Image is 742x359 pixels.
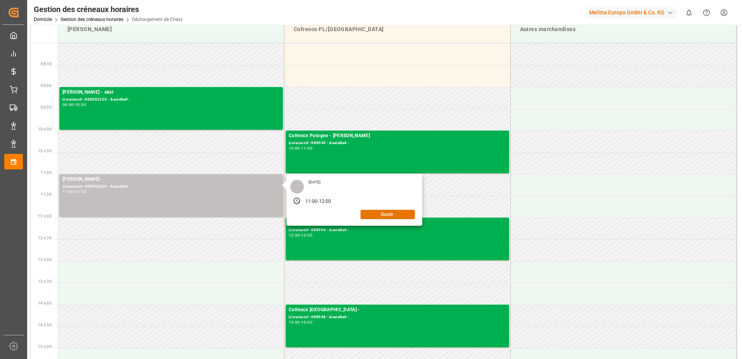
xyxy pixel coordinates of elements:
[38,345,52,349] span: 15 h 00
[291,22,504,37] div: Cofresco PL/[GEOGRAPHIC_DATA]
[41,192,52,197] span: 11:30
[64,22,278,37] div: [PERSON_NAME]
[74,190,75,193] div: -
[38,301,52,305] span: 14 h 00
[300,321,301,324] div: -
[301,234,312,237] div: 13:00
[301,321,312,324] div: 15:00
[319,198,331,205] div: 12:00
[289,306,506,314] div: Cofresco [GEOGRAPHIC_DATA] -
[289,140,506,146] div: Livraison# :489049 - Assiette# :
[74,103,75,106] div: -
[62,96,280,103] div: Livraison# :400052323 - Assiette# :
[41,105,52,110] span: 09:30
[38,127,52,131] span: 10 h 00
[41,62,52,66] span: 08:30
[41,171,52,175] span: 11:00
[289,227,506,234] div: Livraison# :489094 - Assiette# :
[38,236,52,240] span: 12 h 30
[62,176,280,183] div: [PERSON_NAME] -
[300,234,301,237] div: -
[62,190,74,193] div: 11:00
[62,89,280,96] div: [PERSON_NAME] - skat
[301,146,312,150] div: 11:00
[317,198,319,205] div: -
[289,314,506,321] div: Livraison# :489048 - Assiette# :
[289,321,300,324] div: 14:00
[586,5,680,20] button: Melitta Europa GmbH & Co. KG
[38,323,52,327] span: 14 h 30
[680,4,698,21] button: Afficher 0 nouvelles notifications
[62,183,280,190] div: Livraison# :400052324 - Assiette# :
[361,210,415,219] button: Ouvrir
[38,279,52,284] span: 13 h 30
[61,17,123,22] a: Gestion des créneaux horaires
[306,179,324,185] div: [DATE]
[698,4,715,21] button: Centre d’aide
[75,103,86,106] div: 10:00
[517,22,730,37] div: Autres marchandises
[300,146,301,150] div: -
[62,103,74,106] div: 09:00
[38,149,52,153] span: 10 h 30
[75,190,86,193] div: 12:00
[38,214,52,218] span: 12 h 00
[289,234,300,237] div: 12:00
[289,146,300,150] div: 10:00
[34,17,52,22] a: Domicile
[589,9,665,17] font: Melitta Europa GmbH & Co. KG
[34,3,183,15] div: Gestion des créneaux horaires
[38,258,52,262] span: 13 h 00
[289,132,506,140] div: Cofresco Pologne - [PERSON_NAME]
[41,84,52,88] span: 09:00
[305,198,318,205] div: 11:00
